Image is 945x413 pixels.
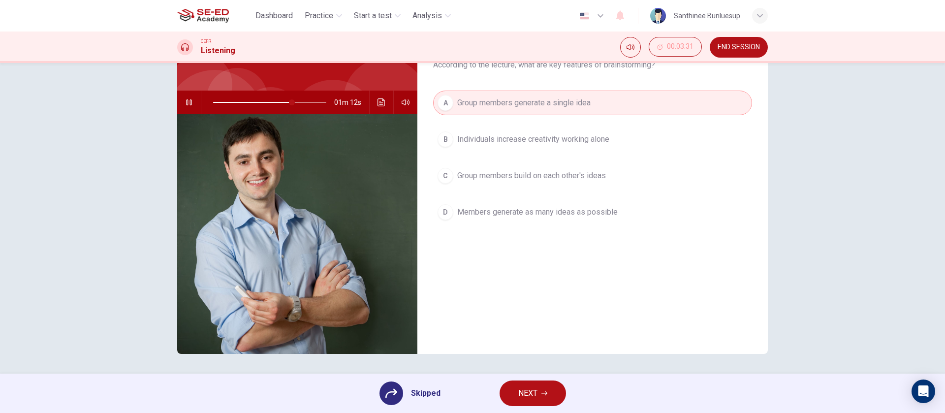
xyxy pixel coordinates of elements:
[674,10,740,22] div: Santhinee Bunluesup
[252,7,297,25] button: Dashboard
[912,380,935,403] div: Open Intercom Messenger
[201,38,211,45] span: CEFR
[667,43,693,51] span: 00:03:31
[433,59,752,71] span: According to the lecture, what are key features of brainstorming?
[500,381,566,406] button: NEXT
[301,7,346,25] button: Practice
[710,37,768,58] button: END SESSION
[201,45,235,57] h1: Listening
[649,37,702,57] button: 00:03:31
[718,43,760,51] span: END SESSION
[649,37,702,58] div: Hide
[409,7,455,25] button: Analysis
[578,12,591,20] img: en
[305,10,333,22] span: Practice
[354,10,392,22] span: Start a test
[411,387,441,399] span: Skipped
[374,91,389,114] button: Click to see the audio transcription
[412,10,442,22] span: Analysis
[334,91,369,114] span: 01m 12s
[620,37,641,58] div: Mute
[177,114,417,354] img: Psychology Class
[177,6,252,26] a: SE-ED Academy logo
[518,386,537,400] span: NEXT
[255,10,293,22] span: Dashboard
[177,6,229,26] img: SE-ED Academy logo
[650,8,666,24] img: Profile picture
[350,7,405,25] button: Start a test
